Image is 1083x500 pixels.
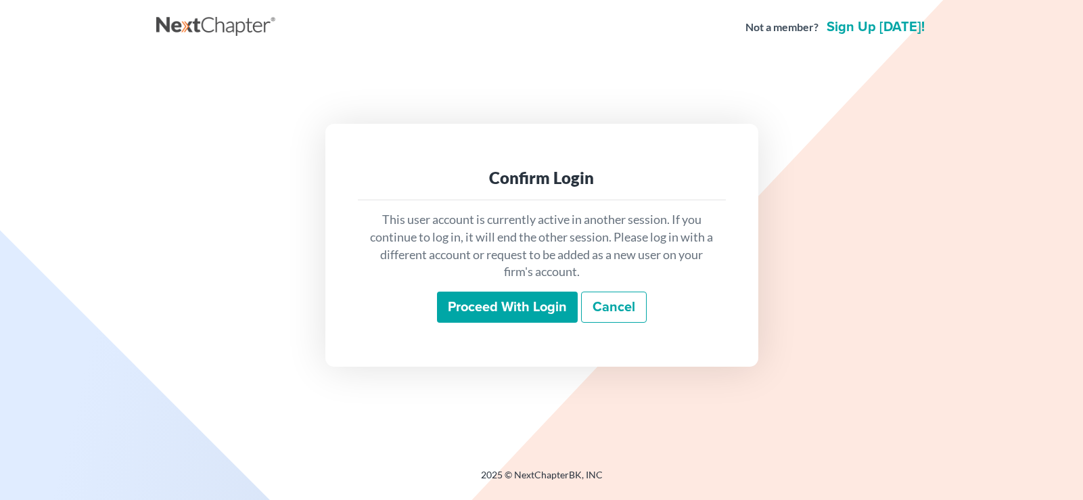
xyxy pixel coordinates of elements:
div: Confirm Login [369,167,715,189]
strong: Not a member? [745,20,819,35]
div: 2025 © NextChapterBK, INC [156,468,927,493]
input: Proceed with login [437,292,578,323]
a: Sign up [DATE]! [824,20,927,34]
a: Cancel [581,292,647,323]
p: This user account is currently active in another session. If you continue to log in, it will end ... [369,211,715,281]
